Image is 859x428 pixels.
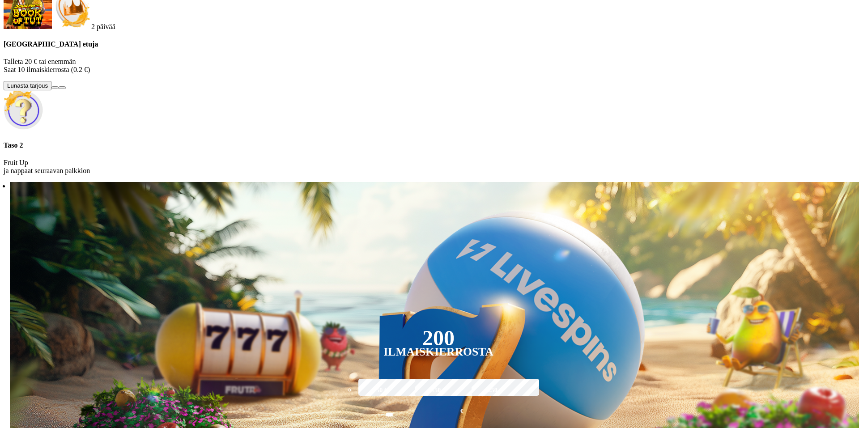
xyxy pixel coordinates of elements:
[383,347,493,357] div: Ilmaiskierrosta
[412,377,464,403] label: 150 €
[4,40,855,48] h4: [GEOGRAPHIC_DATA] etuja
[4,90,43,130] img: Unlock reward icon
[460,407,463,415] span: €
[91,23,115,30] span: countdown
[4,159,855,175] p: Fruit Up ja nappaat seuraavan palkkion
[4,141,855,149] h4: Taso 2
[7,82,48,89] span: Lunasta tarjous
[469,377,521,403] label: 250 €
[4,58,855,74] p: Talleta 20 € tai enemmän Saat 10 ilmaiskierrosta (0.2 €)
[422,333,455,343] div: 200
[59,86,66,89] button: info
[356,377,408,403] label: 50 €
[4,81,51,90] button: Lunasta tarjous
